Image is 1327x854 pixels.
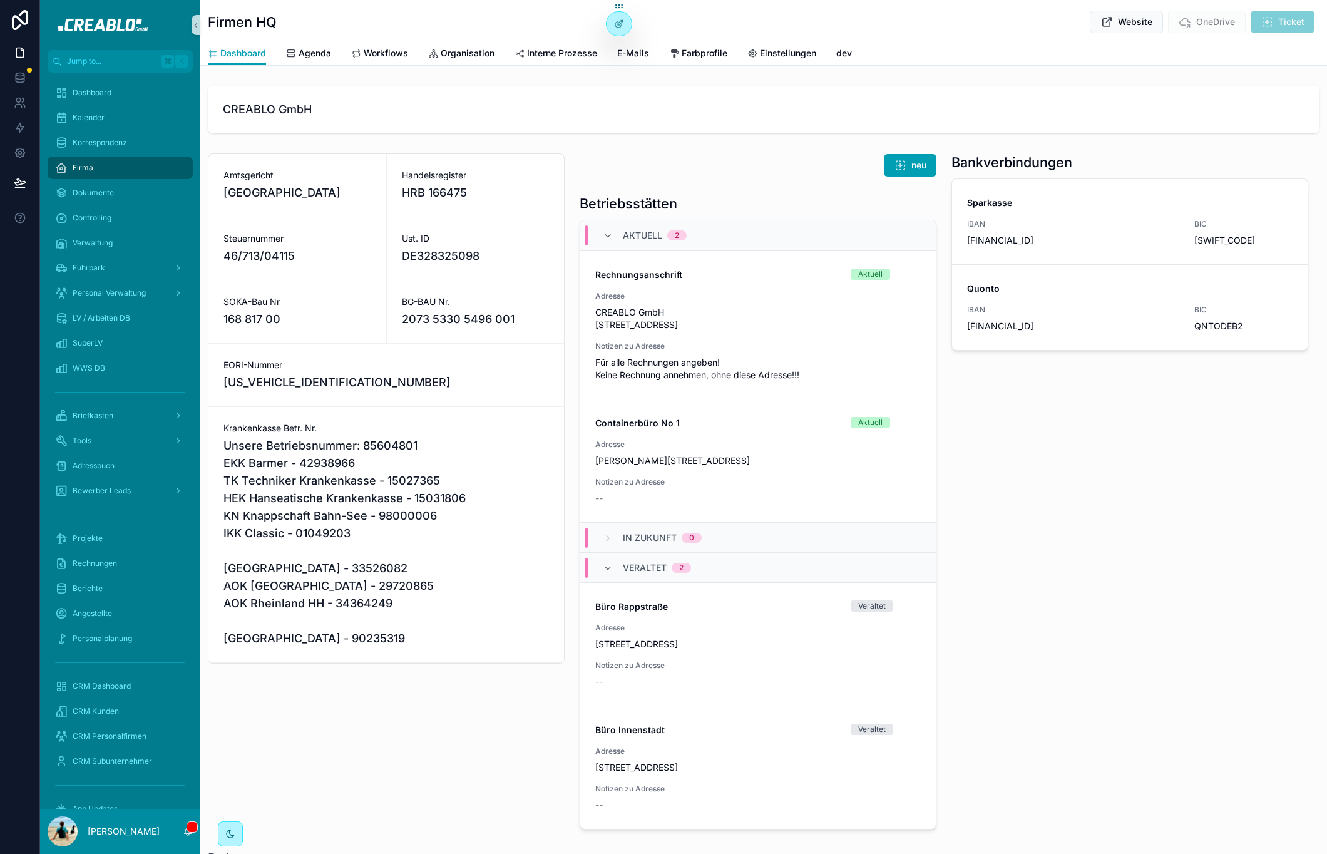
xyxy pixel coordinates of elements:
span: CRM Subunternehmer [73,756,152,766]
div: scrollable content [40,73,200,809]
span: CREABLO GmbH [223,101,1304,118]
a: RechnungsanschriftAktuellAdresseCREABLO GmbH [STREET_ADDRESS]Notizen zu AdresseFür alle Rechnunge... [580,250,936,399]
a: SuperLV [48,332,193,354]
span: Adresse [595,440,807,450]
strong: Containerbüro No 1 [595,418,680,428]
span: SuperLV [73,338,103,348]
span: LV / Arbeiten DB [73,313,130,323]
span: Angestellte [73,609,112,619]
a: Fuhrpark [48,257,193,279]
span: CRM Kunden [73,706,119,716]
span: -- [595,492,603,505]
button: neu [884,154,936,177]
span: Krankenkasse Betr. Nr. [223,422,549,435]
span: BIC [1194,219,1293,229]
a: Angestellte [48,602,193,625]
a: Büro InnenstadtVeraltetAdresse[STREET_ADDRESS]Notizen zu Adresse-- [580,706,936,829]
span: Korrespondenz [73,138,127,148]
p: [PERSON_NAME] [88,825,160,838]
a: Containerbüro No 1AktuellAdresse[PERSON_NAME][STREET_ADDRESS]Notizen zu Adresse-- [580,399,936,522]
div: Veraltet [858,600,886,612]
span: Fuhrpark [73,263,105,273]
span: BG-BAU Nr. [402,296,550,308]
a: Briefkasten [48,404,193,427]
div: 2 [679,563,684,573]
span: Personalplanung [73,634,132,644]
span: DE328325098 [402,247,550,265]
strong: Sparkasse [967,197,1012,208]
span: [GEOGRAPHIC_DATA] [223,184,371,202]
span: Handelsregister [402,169,550,182]
span: Veraltet [623,562,667,574]
a: Adressbuch [48,455,193,477]
span: Ust. ID [402,232,550,245]
span: Steuernummer [223,232,371,245]
strong: Rechnungsanschrift [595,269,682,280]
span: SOKA-Bau Nr [223,296,371,308]
a: E-Mails [617,42,649,67]
span: HRB 166475 [402,184,550,202]
span: Dashboard [220,47,266,59]
span: EORI-Nummer [223,359,549,371]
strong: Büro Rappstraße [595,601,668,612]
a: Einstellungen [747,42,816,67]
a: Workflows [351,42,408,67]
h1: Betriebsstätten [580,195,677,212]
span: CREABLO GmbH [STREET_ADDRESS] [595,306,807,331]
span: [STREET_ADDRESS] [595,761,807,774]
a: Kalender [48,106,193,129]
a: dev [836,42,852,67]
span: Unsere Betriebsnummer: 85604801 EKK Barmer - 42938966 TK Techniker Krankenkasse - 15027365 HEK Ha... [223,437,549,647]
span: Adresse [595,623,807,633]
span: 168 817 00 [223,311,371,328]
span: Organisation [441,47,494,59]
div: Aktuell [858,417,883,428]
a: Agenda [286,42,331,67]
span: Briefkasten [73,411,113,421]
span: Adresse [595,746,807,756]
span: Kalender [73,113,105,123]
a: Farbprofile [669,42,727,67]
span: [FINANCIAL_ID] [967,320,1179,332]
span: Berichte [73,584,103,594]
a: CRM Personalfirmen [48,725,193,748]
span: [SWIFT_CODE] [1194,234,1293,247]
a: Personal Verwaltung [48,282,193,304]
a: Dashboard [48,81,193,104]
span: CRM Personalfirmen [73,731,146,741]
span: [US_VEHICLE_IDENTIFICATION_NUMBER] [223,374,549,391]
span: [PERSON_NAME][STREET_ADDRESS] [595,455,807,467]
span: Adressbuch [73,461,115,471]
span: In Zukunft [623,532,677,544]
span: neu [911,159,926,172]
span: Notizen zu Adresse [595,784,807,794]
a: Dokumente [48,182,193,204]
div: 2 [675,230,679,240]
a: LV / Arbeiten DB [48,307,193,329]
span: 46/713/04115 [223,247,371,265]
a: App Updates [48,798,193,820]
a: CRM Subunternehmer [48,750,193,773]
span: App Updates [73,804,118,814]
span: Jump to... [67,56,156,66]
span: Einstellungen [760,47,816,59]
a: Korrespondenz [48,131,193,154]
button: Website [1090,11,1163,33]
a: Personalplanung [48,627,193,650]
span: 2073 5330 5496 001 [402,311,550,328]
a: Projekte [48,527,193,550]
div: 0 [689,533,694,543]
span: [FINANCIAL_ID] [967,234,1179,247]
span: Für alle Rechnungen angeben! Keine Rechnung annehmen, ohne diese Adresse!!! [595,356,807,381]
button: Jump to...K [48,50,193,73]
a: Controlling [48,207,193,229]
span: Dokumente [73,188,114,198]
span: BIC [1194,305,1293,315]
span: Aktuell [623,229,662,242]
a: Rechnungen [48,552,193,575]
span: Projekte [73,533,103,543]
a: Bewerber Leads [48,480,193,502]
span: Workflows [364,47,408,59]
h1: Firmen HQ [208,13,277,31]
a: Organisation [428,42,494,67]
